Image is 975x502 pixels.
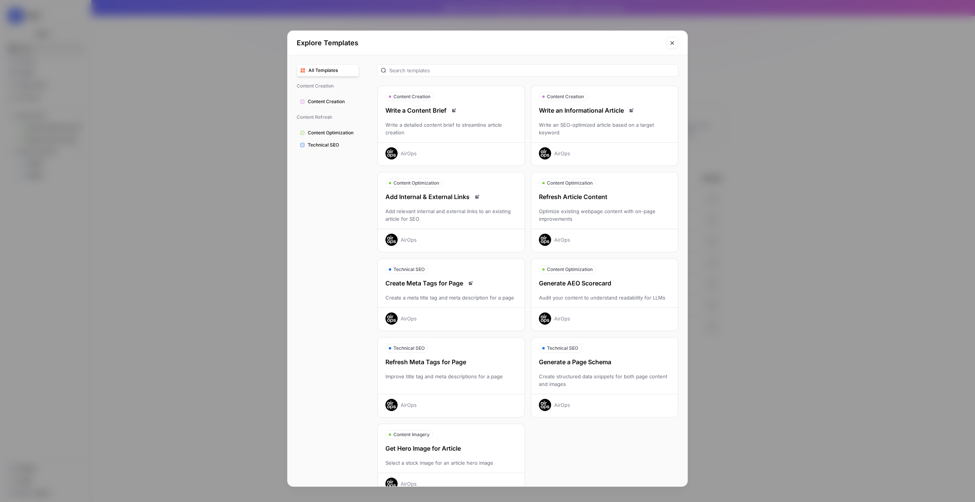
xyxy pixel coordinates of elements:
div: Select a stock image for an article hero image [378,459,524,467]
div: Write a detailed content brief to streamline article creation [378,121,524,136]
span: Content Imagery [393,431,430,438]
div: Write an SEO-optimized article based on a target keyword [531,121,678,136]
img: logo [15,14,54,27]
button: Technical SEO [297,139,359,151]
div: Visit our Knowledge Base [16,134,128,142]
span: Content Optimization [547,180,593,186]
span: Technical SEO [308,142,356,148]
div: AirOps [401,150,417,157]
div: AirOps [554,401,570,409]
div: Generate AEO Scorecard [531,279,678,288]
a: Read docs [449,106,459,115]
button: Close modal [666,37,678,49]
div: AirOps [401,401,417,409]
button: Content OptimizationAdd Internal & External LinksRead docsAdd relevant internal and external link... [377,172,525,252]
div: Join our AI & SEO Builder's Community! [16,236,137,244]
div: Write an Informational Article [531,106,678,115]
span: Content Creation [547,93,584,100]
div: Send us a message [16,109,127,117]
h2: Explore Templates [297,38,662,48]
button: Content Optimization [297,127,359,139]
div: Write a Content Brief [378,106,524,115]
button: Technical SEOGenerate a Page SchemaCreate structured data snippets for both page content and imag... [531,337,678,418]
button: Content CreationWrite an Informational ArticleRead docsWrite an SEO-optimized article based on a ... [531,86,678,166]
div: Create Meta Tags for Page [378,279,524,288]
button: Technical SEOCreate Meta Tags for PageRead docsCreate a meta title tag and meta description for a... [377,258,525,331]
button: Content OptimizationRefresh Article ContentOptimize existing webpage content with on-page improve... [531,172,678,252]
button: Content OptimizationGenerate AEO ScorecardAudit your content to understand readability for LLMsAi... [531,258,678,331]
img: Profile image for Engineering [96,12,111,27]
div: AirOps [401,315,417,322]
span: Content Creation [393,93,430,100]
div: Refresh Article Content [531,192,678,201]
div: Refresh Meta Tags for Page [378,357,524,367]
a: Read docs [627,106,636,115]
button: All Templates [297,64,359,76]
div: Audit your content to understand readability for LLMs [531,294,678,301]
div: Generate a Page Schema [531,357,678,367]
span: Technical SEO [547,345,578,352]
input: Search templates [389,67,675,74]
span: Content Creation [308,98,356,105]
span: Content Optimization [308,129,356,136]
div: Optimize existing webpage content with on-page improvements [531,207,678,223]
div: AirOps [401,480,417,488]
p: How can we help? [15,80,137,93]
div: AirOps [554,315,570,322]
p: Hi [PERSON_NAME] 👋 [15,54,137,80]
span: Content Refresh [297,111,359,124]
a: Read docs [473,192,482,201]
img: Profile image for Manuel [110,12,126,27]
div: Add relevant internal and external links to an existing article for SEO [378,207,524,223]
button: Content ImageryGet Hero Image for ArticleSelect a stock image for an article hero imageAirOps [377,424,525,496]
button: Messages [76,237,152,268]
span: Home [29,257,46,262]
span: All Templates [308,67,356,74]
a: Read docs [466,279,475,288]
a: Visit our Knowledge Base [11,131,141,145]
div: Create a meta title tag and meta description for a page [378,294,524,301]
div: Get Hero Image for Article [378,444,524,453]
div: Close [131,12,145,26]
div: Create structured data snippets for both page content and images [531,373,678,388]
span: Technical SEO [393,345,425,352]
span: Content Optimization [393,180,439,186]
div: Send us a message [8,102,145,123]
button: Content CreationWrite a Content BriefRead docsWrite a detailed content brief to streamline articl... [377,86,525,166]
div: AirOps [554,150,570,157]
div: Add Internal & External Links [378,192,524,201]
span: Messages [101,257,128,262]
button: Content Creation [297,96,359,108]
div: AirOps [554,236,570,244]
span: Technical SEO [393,266,425,273]
span: Content Optimization [547,266,593,273]
div: AirOps [401,236,417,244]
div: Improve title tag and meta descriptions for a page [378,373,524,388]
button: Technical SEORefresh Meta Tags for PageImprove title tag and meta descriptions for a pageAirOps [377,337,525,418]
span: Content Creation [297,80,359,92]
div: Join our AI & SEO Builder's Community! [8,230,144,266]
